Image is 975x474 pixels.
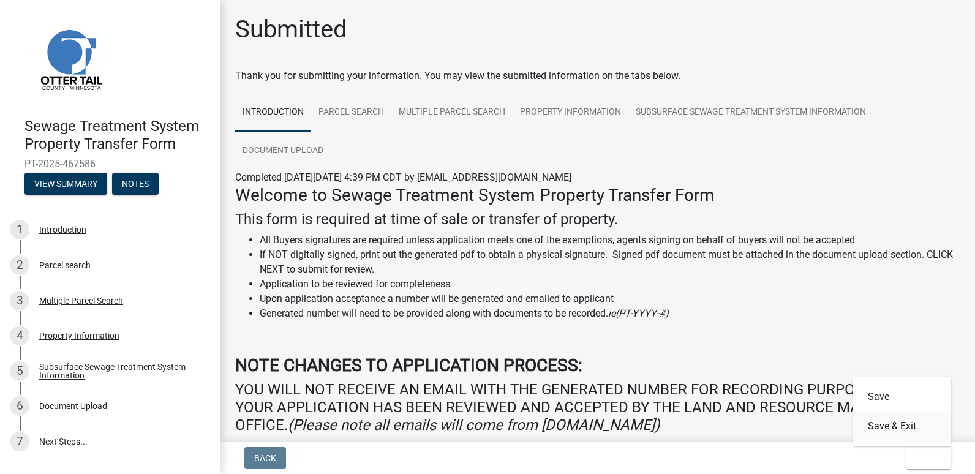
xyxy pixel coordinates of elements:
div: 7 [10,432,29,451]
h4: Sewage Treatment System Property Transfer Form [24,118,211,153]
div: Thank you for submitting your information. You may view the submitted information on the tabs below. [235,69,960,83]
div: Exit [853,377,951,446]
li: If NOT digitally signed, print out the generated pdf to obtain a physical signature. Signed pdf d... [260,247,960,277]
li: Application to be reviewed for completeness [260,277,960,292]
li: Upon application acceptance a number will be generated and emailed to applicant [260,292,960,306]
div: Introduction [39,225,86,234]
span: Exit [916,453,934,463]
li: All Buyers signatures are required unless application meets one of the exemptions, agents signing... [260,233,960,247]
li: Generated number will need to be provided along with documents to be recorded. [260,306,960,321]
div: Document Upload [39,402,107,410]
a: Multiple Parcel Search [391,93,513,132]
h4: This form is required at time of sale or transfer of property. [235,211,960,228]
a: Introduction [235,93,311,132]
div: Subsurface Sewage Treatment System Information [39,363,201,380]
span: Completed [DATE][DATE] 4:39 PM CDT by [EMAIL_ADDRESS][DOMAIN_NAME] [235,171,571,183]
div: 1 [10,220,29,239]
button: Back [244,447,286,469]
h4: YOU WILL NOT RECEIVE AN EMAIL WITH THE GENERATED NUMBER FOR RECORDING PURPOSES UNTIL YOUR APPLICA... [235,381,960,434]
div: 4 [10,326,29,345]
button: Save & Exit [853,412,951,441]
wm-modal-confirm: Notes [112,179,159,189]
i: ie(PT-YYYY-#) [608,307,669,319]
button: View Summary [24,173,107,195]
div: Property Information [39,331,119,340]
span: PT-2025-467586 [24,158,196,170]
a: Parcel search [311,93,391,132]
h1: Submitted [235,15,347,44]
strong: NOTE CHANGES TO APPLICATION PROCESS: [235,355,582,375]
wm-modal-confirm: Summary [24,179,107,189]
a: Property Information [513,93,628,132]
button: Notes [112,173,159,195]
div: 5 [10,361,29,381]
div: 2 [10,255,29,275]
button: Exit [906,447,951,469]
img: Otter Tail County, Minnesota [24,13,116,105]
a: Subsurface Sewage Treatment System Information [628,93,873,132]
div: 3 [10,291,29,310]
div: 6 [10,396,29,416]
h3: Welcome to Sewage Treatment System Property Transfer Form [235,185,960,206]
a: Document Upload [235,132,331,171]
span: Back [254,453,276,463]
button: Save [853,382,951,412]
div: Multiple Parcel Search [39,296,123,305]
div: Parcel search [39,261,91,269]
i: (Please note all emails will come from [DOMAIN_NAME]) [288,416,660,434]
